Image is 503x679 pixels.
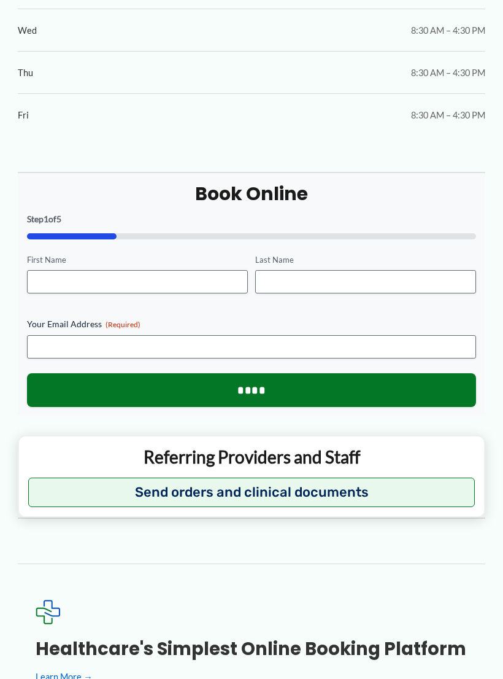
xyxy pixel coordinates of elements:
span: Thu [18,64,33,81]
span: (Required) [106,320,140,329]
h2: Book Online [27,182,477,206]
span: 1 [44,214,48,224]
label: Last Name [255,254,476,266]
label: First Name [27,254,248,266]
img: Expected Healthcare Logo [36,600,60,624]
p: Referring Providers and Staff [28,446,475,468]
span: 8:30 AM – 4:30 PM [411,64,485,81]
h3: Healthcare's simplest online booking platform [36,638,467,659]
p: Step of [27,215,477,223]
span: Fri [18,107,29,123]
span: 5 [56,214,61,224]
span: 8:30 AM – 4:30 PM [411,22,485,39]
span: Wed [18,22,37,39]
button: Send orders and clinical documents [28,478,475,507]
label: Your Email Address [27,318,477,330]
span: 8:30 AM – 4:30 PM [411,107,485,123]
